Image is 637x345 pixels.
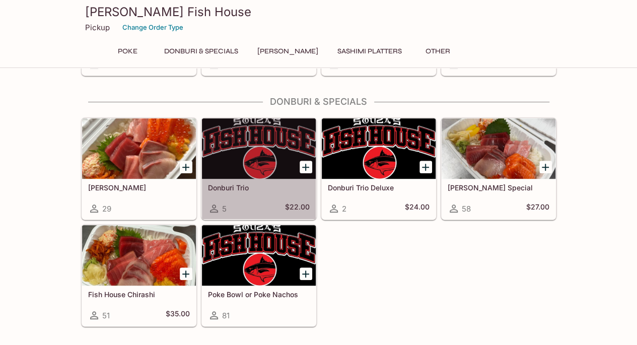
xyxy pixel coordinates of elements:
h4: Donburi & Specials [81,96,556,107]
span: 29 [102,204,111,214]
a: [PERSON_NAME]29 [82,118,196,220]
a: [PERSON_NAME] Special58$27.00 [441,118,556,220]
div: Donburi Trio Deluxe [322,118,436,179]
div: Poke Bowl or Poke Nachos [202,225,316,286]
h5: $24.00 [405,202,430,215]
h5: $22.00 [285,202,310,215]
p: Pickup [85,23,110,32]
div: Donburi Trio [202,118,316,179]
button: Add Donburi Trio Deluxe [419,161,432,173]
button: Poke [105,44,151,58]
button: [PERSON_NAME] [252,44,324,58]
button: Add Donburi Trio [300,161,312,173]
h5: Donburi Trio [208,183,310,192]
h5: Poke Bowl or Poke Nachos [208,290,310,299]
h5: Donburi Trio Deluxe [328,183,430,192]
button: Other [415,44,461,58]
span: 58 [462,204,471,214]
div: Fish House Chirashi [82,225,196,286]
button: Add Poke Bowl or Poke Nachos [300,267,312,280]
h5: $35.00 [166,309,190,321]
a: Donburi Trio5$22.00 [201,118,316,220]
span: 5 [222,204,227,214]
button: Change Order Type [118,20,188,35]
span: 51 [102,311,110,320]
a: Fish House Chirashi51$35.00 [82,225,196,326]
button: Add Sashimi Donburis [180,161,192,173]
a: Donburi Trio Deluxe2$24.00 [321,118,436,220]
div: Sashimi Donburis [82,118,196,179]
h5: [PERSON_NAME] [88,183,190,192]
h3: [PERSON_NAME] Fish House [85,4,552,20]
span: 81 [222,311,230,320]
h5: $27.00 [526,202,549,215]
button: Donburi & Specials [159,44,244,58]
button: Add Souza Special [539,161,552,173]
a: Poke Bowl or Poke Nachos81 [201,225,316,326]
h5: Fish House Chirashi [88,290,190,299]
button: Sashimi Platters [332,44,407,58]
span: 2 [342,204,346,214]
h5: [PERSON_NAME] Special [448,183,549,192]
div: Souza Special [442,118,555,179]
button: Add Fish House Chirashi [180,267,192,280]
